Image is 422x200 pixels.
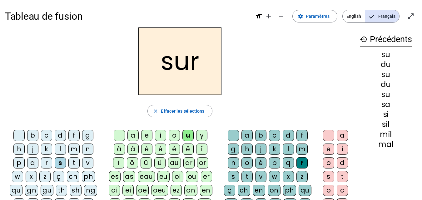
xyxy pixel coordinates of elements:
div: t [337,171,348,182]
div: du [360,81,412,88]
div: mal [360,141,412,148]
div: à [114,144,125,155]
div: s [55,157,66,168]
div: su [360,71,412,78]
div: f [296,130,308,141]
div: en [253,185,265,196]
div: w [269,171,280,182]
div: ng [84,185,97,196]
div: f [68,130,80,141]
mat-icon: history [360,36,367,43]
div: â [127,144,139,155]
div: b [27,130,38,141]
div: gu [41,185,53,196]
div: ai [109,185,120,196]
mat-button-toggle-group: Language selection [342,10,400,23]
div: h [241,144,253,155]
div: ez [171,185,182,196]
div: v [255,171,266,182]
div: ei [122,185,134,196]
div: ç [224,185,235,196]
div: ph [82,171,95,182]
button: Diminuer la taille de la police [275,10,287,22]
div: p [323,185,334,196]
div: ü [154,157,166,168]
div: w [12,171,23,182]
button: Effacer les sélections [147,105,212,117]
div: p [269,157,280,168]
div: si [360,111,412,118]
div: b [255,130,266,141]
div: oi [172,171,183,182]
div: en [200,185,212,196]
div: sil [360,121,412,128]
mat-icon: format_size [255,12,262,20]
div: v [82,157,93,168]
div: j [27,144,38,155]
button: Paramètres [292,10,337,22]
div: er [201,171,212,182]
div: d [337,157,348,168]
div: é [155,144,166,155]
div: n [228,157,239,168]
div: k [41,144,52,155]
div: au [168,157,181,168]
div: an [184,185,197,196]
div: u [182,130,194,141]
div: l [55,144,66,155]
div: j [255,144,266,155]
div: a [241,130,253,141]
mat-icon: close [153,108,158,114]
button: Augmenter la taille de la police [262,10,275,22]
div: i [155,130,166,141]
div: ê [169,144,180,155]
div: e [141,130,152,141]
div: ç [53,171,64,182]
div: or [197,157,208,168]
div: o [323,157,334,168]
div: s [323,171,334,182]
div: q [27,157,38,168]
div: d [55,130,66,141]
div: x [283,171,294,182]
div: r [296,157,308,168]
div: h [13,144,25,155]
div: p [13,157,25,168]
div: z [39,171,51,182]
div: ï [113,157,124,168]
div: q [283,157,294,168]
div: g [228,144,239,155]
span: Français [365,10,399,22]
div: su [360,51,412,58]
div: è [141,144,152,155]
mat-icon: remove [277,12,285,20]
div: gn [25,185,38,196]
h3: Précédents [360,32,412,46]
div: y [196,130,207,141]
div: ar [183,157,195,168]
div: sh [70,185,82,196]
div: a [337,130,348,141]
mat-icon: settings [298,13,303,19]
div: o [241,157,253,168]
div: é [255,157,266,168]
div: oeu [151,185,168,196]
div: e [323,144,334,155]
div: r [41,157,52,168]
div: d [283,130,294,141]
span: Paramètres [306,12,330,20]
div: ch [238,185,250,196]
div: qu [10,185,22,196]
div: sa [360,101,412,108]
div: t [68,157,80,168]
div: m [296,144,308,155]
div: on [268,185,281,196]
div: s [228,171,239,182]
mat-icon: add [265,12,272,20]
div: ou [186,171,198,182]
h1: Tableau de fusion [5,6,250,26]
div: g [82,130,93,141]
div: mil [360,131,412,138]
div: du [360,61,412,68]
div: o [169,130,180,141]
